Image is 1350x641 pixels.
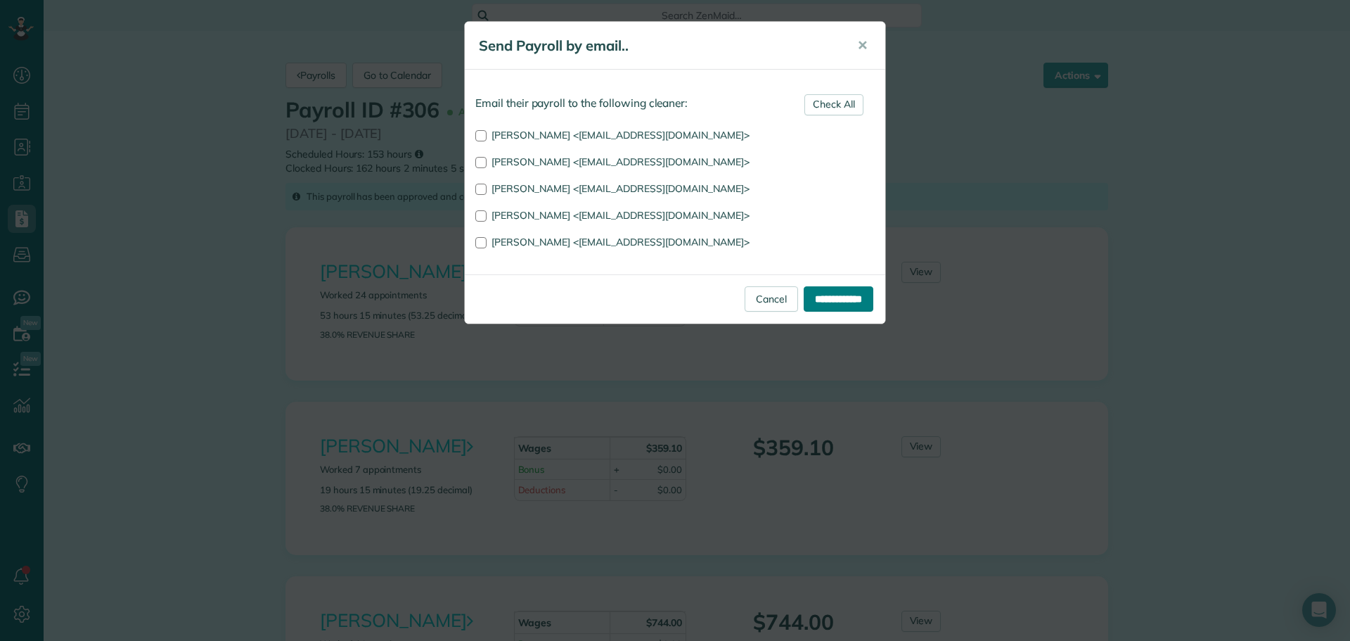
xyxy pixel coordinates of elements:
[491,209,750,222] span: [PERSON_NAME] <[EMAIL_ADDRESS][DOMAIN_NAME]>
[491,156,750,168] span: [PERSON_NAME] <[EMAIL_ADDRESS][DOMAIN_NAME]>
[857,37,868,53] span: ✕
[745,286,798,312] a: Cancel
[491,182,750,195] span: [PERSON_NAME] <[EMAIL_ADDRESS][DOMAIN_NAME]>
[479,36,837,56] h5: Send Payroll by email..
[804,94,863,115] a: Check All
[491,236,750,248] span: [PERSON_NAME] <[EMAIL_ADDRESS][DOMAIN_NAME]>
[475,97,875,109] h4: Email their payroll to the following cleaner:
[491,129,750,141] span: [PERSON_NAME] <[EMAIL_ADDRESS][DOMAIN_NAME]>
